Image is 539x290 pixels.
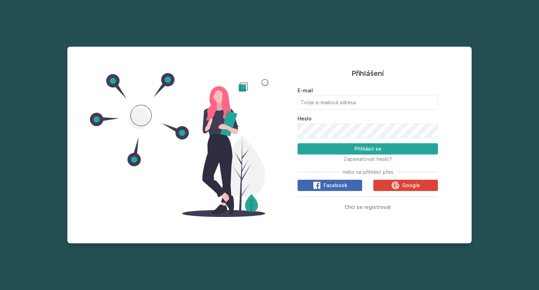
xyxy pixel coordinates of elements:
[352,69,384,78] font: Přihlášení
[402,182,420,188] font: Google
[345,203,391,211] button: Chci se registrovat
[298,95,438,110] input: Tvoje e-mailová adresa
[373,180,438,191] button: Google
[354,146,381,152] font: Přihlásit se
[298,116,312,121] font: Heslo
[344,156,392,162] font: Zapamatovat heslo?
[298,143,438,154] button: Přihlásit se
[342,169,393,175] font: nebo se přihlásit přes
[298,180,362,191] button: Facebook
[345,204,391,210] font: Chci se registrovat
[324,182,347,188] font: Facebook
[298,87,313,93] font: E-mail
